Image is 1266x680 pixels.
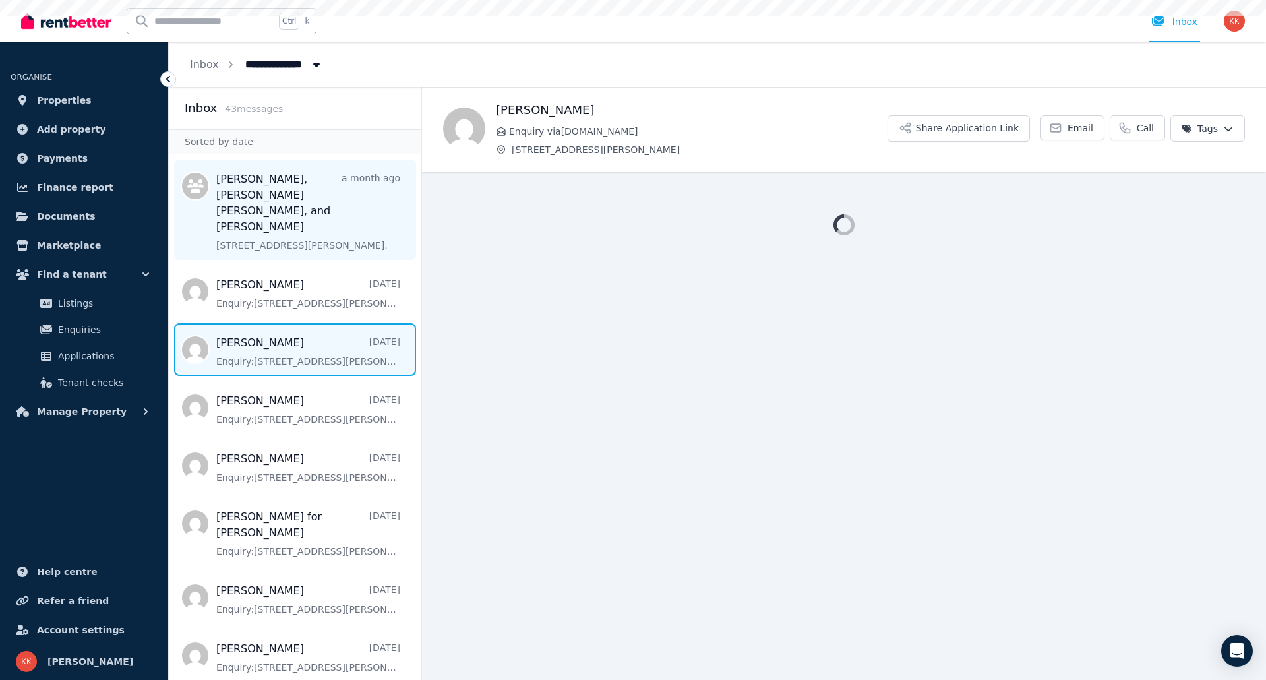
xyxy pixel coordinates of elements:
[1137,121,1154,135] span: Call
[11,261,158,288] button: Find a tenant
[512,143,888,156] span: [STREET_ADDRESS][PERSON_NAME]
[58,348,147,364] span: Applications
[37,237,101,253] span: Marketplace
[305,16,309,26] span: k
[37,208,96,224] span: Documents
[16,290,152,317] a: Listings
[185,99,217,117] h2: Inbox
[1040,115,1104,140] a: Email
[279,13,299,30] span: Ctrl
[216,171,400,252] a: [PERSON_NAME], [PERSON_NAME] [PERSON_NAME], and [PERSON_NAME]a month ago[STREET_ADDRESS][PERSON_N...
[216,509,400,558] a: [PERSON_NAME] for [PERSON_NAME][DATE]Enquiry:[STREET_ADDRESS][PERSON_NAME].
[11,73,52,82] span: ORGANISE
[1224,11,1245,32] img: Kiran Kumar
[21,11,111,31] img: RentBetter
[169,42,344,87] nav: Breadcrumb
[11,398,158,425] button: Manage Property
[37,593,109,609] span: Refer a friend
[16,369,152,396] a: Tenant checks
[58,295,147,311] span: Listings
[225,104,283,114] span: 43 message s
[58,322,147,338] span: Enquiries
[11,617,158,643] a: Account settings
[888,115,1030,142] button: Share Application Link
[37,92,92,108] span: Properties
[37,564,98,580] span: Help centre
[47,654,133,669] span: [PERSON_NAME]
[216,393,400,426] a: [PERSON_NAME][DATE]Enquiry:[STREET_ADDRESS][PERSON_NAME].
[37,266,107,282] span: Find a tenant
[1151,15,1197,28] div: Inbox
[11,145,158,171] a: Payments
[37,622,125,638] span: Account settings
[1110,115,1165,140] a: Call
[169,129,421,154] div: Sorted by date
[11,203,158,230] a: Documents
[1170,115,1245,142] button: Tags
[443,108,485,150] img: Dani
[1068,121,1093,135] span: Email
[216,277,400,310] a: [PERSON_NAME][DATE]Enquiry:[STREET_ADDRESS][PERSON_NAME].
[11,116,158,142] a: Add property
[16,317,152,343] a: Enquiries
[216,451,400,484] a: [PERSON_NAME][DATE]Enquiry:[STREET_ADDRESS][PERSON_NAME].
[11,588,158,614] a: Refer a friend
[37,404,127,419] span: Manage Property
[509,125,888,138] span: Enquiry via [DOMAIN_NAME]
[216,583,400,616] a: [PERSON_NAME][DATE]Enquiry:[STREET_ADDRESS][PERSON_NAME].
[16,343,152,369] a: Applications
[11,87,158,113] a: Properties
[37,150,88,166] span: Payments
[190,58,219,71] a: Inbox
[11,174,158,201] a: Finance report
[37,179,113,195] span: Finance report
[16,651,37,672] img: Kiran Kumar
[216,641,400,674] a: [PERSON_NAME][DATE]Enquiry:[STREET_ADDRESS][PERSON_NAME].
[216,335,400,368] a: [PERSON_NAME][DATE]Enquiry:[STREET_ADDRESS][PERSON_NAME].
[496,101,888,119] h1: [PERSON_NAME]
[11,232,158,259] a: Marketplace
[58,375,147,390] span: Tenant checks
[1182,122,1218,135] span: Tags
[1221,635,1253,667] div: Open Intercom Messenger
[11,559,158,585] a: Help centre
[37,121,106,137] span: Add property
